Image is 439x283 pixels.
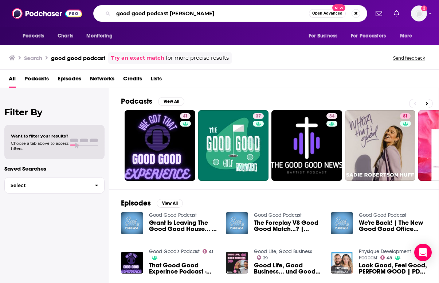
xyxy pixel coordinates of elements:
span: For Podcasters [351,31,386,41]
a: Good Life, Good Business [254,248,312,255]
a: PodcastsView All [121,97,184,106]
img: The Foreplay VS Good Good Match…? | Good Good Podcast Ep29 [226,212,248,234]
span: 37 [256,113,261,120]
a: Grant Is Leaving The Good Good House... | Good Good Podcast Ep12 [149,220,217,232]
a: 34 [271,110,342,181]
a: Show notifications dropdown [373,7,385,20]
h2: Episodes [121,199,151,208]
button: open menu [17,29,54,43]
span: 29 [263,256,268,260]
div: Open Intercom Messenger [414,244,432,261]
a: All [9,73,16,88]
span: Podcasts [23,31,44,41]
a: Good Life, Good Business... und Good Podcast mit David Zöllner & Vaya Wieser-Weber [254,262,322,275]
a: 48 [380,255,392,260]
button: View All [157,199,183,208]
span: 41 [183,113,188,120]
span: Open Advanced [312,12,342,15]
a: 29 [257,255,268,260]
span: For Business [309,31,337,41]
h3: good good podcast [51,55,105,61]
img: Podchaser - Follow, Share and Rate Podcasts [12,7,82,20]
a: That Good Good Experince Podcast - Hip Hop 50th Part 3 [149,262,217,275]
button: Open AdvancedNew [309,9,346,18]
span: 81 [403,113,408,120]
div: Search podcasts, credits, & more... [93,5,367,22]
a: 81 [345,110,416,181]
span: Want to filter your results? [11,133,68,139]
input: Search podcasts, credits, & more... [113,8,309,19]
button: open menu [395,29,422,43]
a: The Foreplay VS Good Good Match…? | Good Good Podcast Ep29 [254,220,322,232]
svg: Add a profile image [421,5,427,11]
a: Good Good Podcast [149,212,197,218]
span: Monitoring [86,31,112,41]
a: Lists [151,73,162,88]
button: View All [158,97,184,106]
a: 41 [125,110,195,181]
a: 37 [198,110,269,181]
a: Show notifications dropdown [391,7,402,20]
a: 81 [400,113,411,119]
a: Look Good, Feel Good, PERFORM GOOD | PD Podcast Ep.101 [359,262,427,275]
button: open menu [81,29,122,43]
a: EpisodesView All [121,199,183,208]
button: Select [4,177,105,194]
span: 48 [387,256,392,260]
a: We're Back! | The New Good Good Office Podcast Studio | Good Good Podcast Ep21 [359,220,427,232]
a: Credits [123,73,142,88]
a: 41 [203,249,213,254]
a: Episodes [58,73,81,88]
a: Try an exact match [111,54,164,62]
a: Good Good Podcast [359,212,407,218]
img: User Profile [411,5,427,21]
a: Networks [90,73,114,88]
button: Send feedback [391,55,427,61]
button: open menu [346,29,396,43]
a: Good Good's Podcast [149,248,200,255]
span: 41 [209,250,213,254]
a: 41 [180,113,191,119]
span: Choose a tab above to access filters. [11,141,68,151]
a: Podcasts [24,73,49,88]
img: We're Back! | The New Good Good Office Podcast Studio | Good Good Podcast Ep21 [331,212,353,234]
span: New [332,4,345,11]
span: Charts [58,31,73,41]
a: 34 [326,113,337,119]
img: Look Good, Feel Good, PERFORM GOOD | PD Podcast Ep.101 [331,252,353,274]
a: 37 [253,113,264,119]
h3: Search [24,55,42,61]
p: Saved Searches [4,165,105,172]
img: Good Life, Good Business... und Good Podcast mit David Zöllner & Vaya Wieser-Weber [226,252,248,274]
a: Physique Development Podcast [359,248,411,261]
span: More [400,31,412,41]
span: Logged in as audreytaylor13 [411,5,427,21]
a: Charts [53,29,78,43]
a: Good Good Podcast [254,212,302,218]
span: Good Life, Good Business... und Good Podcast mit [PERSON_NAME] & [PERSON_NAME] [254,262,322,275]
img: That Good Good Experince Podcast - Hip Hop 50th Part 3 [121,252,143,274]
h2: Podcasts [121,97,152,106]
img: Grant Is Leaving The Good Good House... | Good Good Podcast Ep12 [121,212,143,234]
span: Select [5,183,89,188]
button: Show profile menu [411,5,427,21]
span: 34 [329,113,334,120]
button: open menu [303,29,346,43]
